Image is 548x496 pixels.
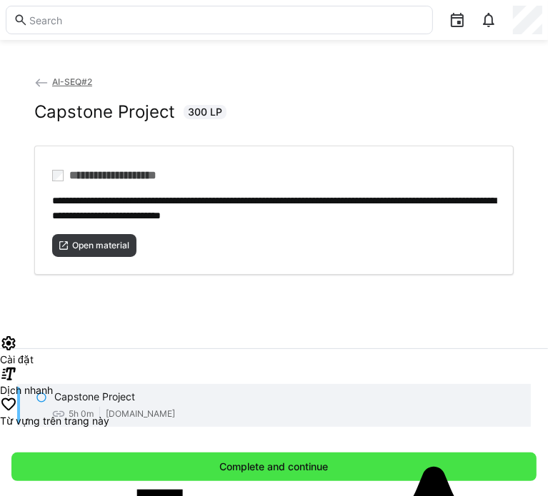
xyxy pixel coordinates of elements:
span: Open material [71,240,131,251]
span: 300 LP [188,105,222,119]
button: Open material [52,234,136,257]
span: AI-SEQ#2 [52,76,92,87]
a: AI-SEQ#2 [34,76,92,87]
input: Search [28,14,425,26]
h2: Capstone Project [34,101,175,123]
